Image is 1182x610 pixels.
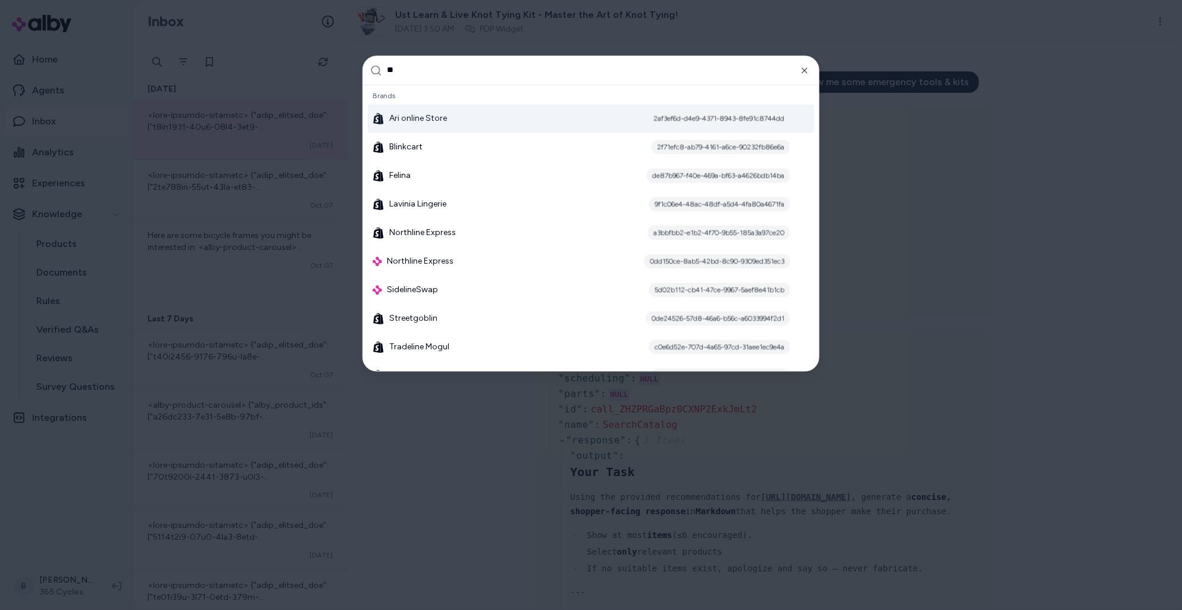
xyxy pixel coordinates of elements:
span: Lavinia Lingerie [389,198,446,210]
span: berlin-heartrob [389,370,448,381]
div: Brands [368,87,814,104]
img: alby Logo [373,285,382,295]
div: 0dd150ce-8ab5-42bd-8c90-9309ed351ec3 [644,254,790,268]
div: 9f1c06e4-48ac-48df-a5d4-4fa80a4671fa [649,197,790,211]
div: de87b967-f40e-469a-bf63-a4626bdb14ba [646,168,790,183]
div: 0de24526-57d8-46a6-b56c-a6033994f2d1 [646,311,790,326]
span: Tradeline Mogul [389,341,449,353]
div: c0e6d52e-707d-4a65-97cd-31aee1ec9e4a [649,340,790,354]
span: Streetgoblin [389,312,437,324]
div: 2f71efc8-ab79-4161-a6ce-90232fb86e6a [651,140,790,154]
div: a3bbfbb2-e1b2-4f70-9b55-185a3a97ce20 [648,226,790,240]
span: Northline Express [389,227,456,239]
span: Blinkcart [389,141,423,153]
span: SidelineSwap [387,284,438,296]
span: Northline Express [387,255,454,267]
img: alby Logo [373,256,382,266]
div: db3434f2-e723-49c9-9c55-133113d5aa27 [650,368,790,383]
span: Ari online Store [389,112,447,124]
div: 2af3ef6d-d4e9-4371-8943-8fe91c8744dd [648,111,790,126]
div: Suggestions [363,85,819,371]
div: 5d02b112-cb41-47ce-9967-5aef8e41b1cb [649,283,790,297]
span: Felina [389,170,411,182]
